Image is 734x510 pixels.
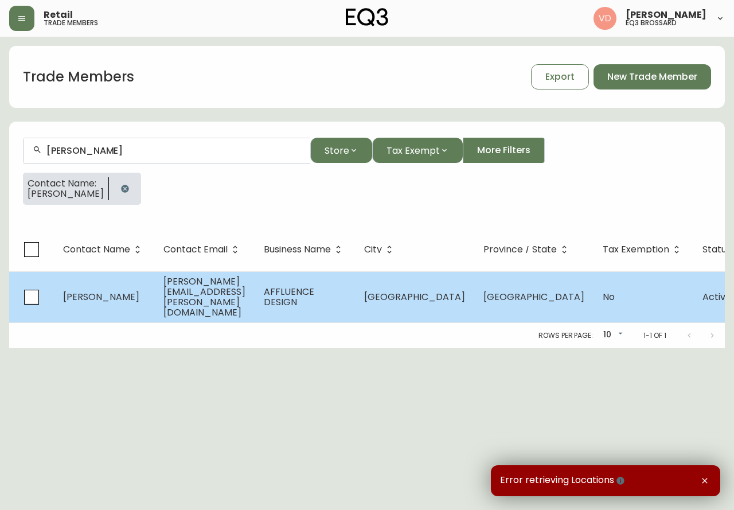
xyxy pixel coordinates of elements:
span: Contact Email [163,244,243,255]
button: Tax Exempt [372,138,463,163]
span: Business Name [264,244,346,255]
span: More Filters [477,144,530,157]
span: Contact Name [63,246,130,253]
button: Store [310,138,372,163]
span: City [364,246,382,253]
span: Business Name [264,246,331,253]
span: Contact Name [63,244,145,255]
span: AFFLUENCE DESIGN [264,285,314,309]
span: Export [545,71,575,83]
p: 1-1 of 1 [643,330,666,341]
span: Province / State [483,244,572,255]
span: Province / State [483,246,557,253]
img: 34cbe8de67806989076631741e6a7c6b [594,7,616,30]
span: Error retrieving Locations [500,474,627,487]
span: [GEOGRAPHIC_DATA] [483,290,584,303]
span: Tax Exemption [603,246,669,253]
img: logo [346,8,388,26]
h5: trade members [44,20,98,26]
input: Search [46,145,301,156]
span: Retail [44,10,73,20]
span: Contact Name: [28,178,104,189]
p: Rows per page: [538,330,593,341]
div: 10 [598,326,625,345]
span: [PERSON_NAME] [28,189,104,199]
span: City [364,244,397,255]
h1: Trade Members [23,67,134,87]
span: Active [702,290,731,303]
button: More Filters [463,138,545,163]
span: Status [702,246,731,253]
span: New Trade Member [607,71,697,83]
span: Store [325,143,349,158]
span: [PERSON_NAME] [63,290,139,303]
span: [GEOGRAPHIC_DATA] [364,290,465,303]
span: Tax Exempt [386,143,440,158]
span: Tax Exemption [603,244,684,255]
h5: eq3 brossard [626,20,677,26]
span: [PERSON_NAME][EMAIL_ADDRESS][PERSON_NAME][DOMAIN_NAME] [163,275,245,319]
span: No [603,290,615,303]
button: Export [531,64,589,89]
span: [PERSON_NAME] [626,10,706,20]
span: Contact Email [163,246,228,253]
button: New Trade Member [594,64,711,89]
